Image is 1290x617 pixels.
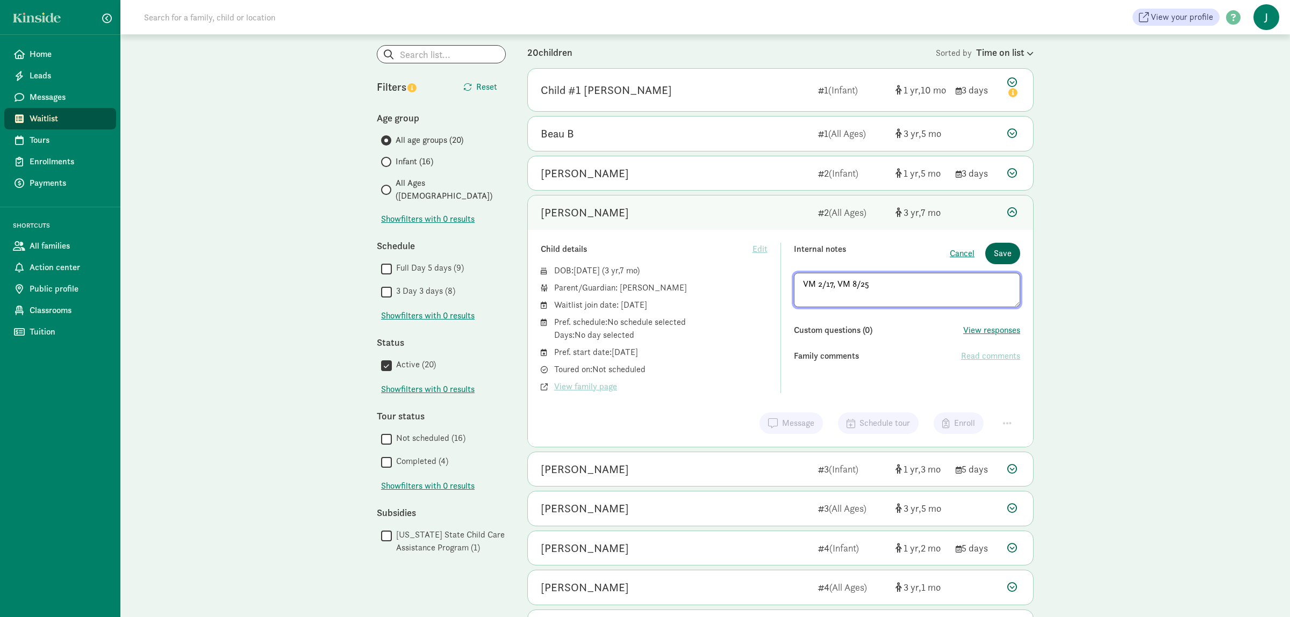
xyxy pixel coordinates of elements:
span: All families [30,239,107,252]
span: Leads [30,69,107,82]
div: Age group [377,111,506,125]
div: Toured on: Not scheduled [554,363,768,376]
div: 20 children [527,45,936,60]
div: Sorted by [936,45,1034,60]
span: 5 [921,502,941,514]
span: 1 [904,463,921,475]
a: View your profile [1133,9,1220,26]
div: Time on list [976,45,1034,60]
span: (Infant) [829,463,858,475]
div: DOB: ( ) [554,264,768,277]
span: Payments [30,177,107,190]
div: Attalie Kubat [541,204,629,221]
span: Waitlist [30,112,107,125]
span: Show filters with 0 results [381,383,475,396]
span: 1 [904,84,921,96]
button: Read comments [961,350,1020,362]
label: 3 Day 3 days (8) [392,285,455,297]
span: Public profile [30,282,107,295]
div: [object Object] [895,580,947,594]
button: Message [759,412,823,434]
label: Active (20) [392,358,436,371]
div: [object Object] [895,541,947,555]
span: 3 [904,502,921,514]
span: Infant (16) [396,155,433,168]
div: Tour status [377,409,506,423]
div: 1 [818,83,887,97]
div: Parent/Guardian: [PERSON_NAME] [554,281,768,294]
span: 1 [904,542,921,554]
button: Showfilters with 0 results [381,309,475,322]
span: 1 [904,167,921,179]
div: Tia Quill [541,579,629,596]
div: [object Object] [895,205,947,220]
label: Not scheduled (16) [392,432,465,445]
span: (All Ages) [829,206,866,219]
span: (All Ages) [829,581,867,593]
div: [object Object] [895,126,947,141]
button: Showfilters with 0 results [381,480,475,492]
span: 5 [921,127,941,140]
span: J [1253,4,1279,30]
a: Public profile [4,278,116,300]
button: Enroll [934,412,984,434]
span: (All Ages) [829,502,866,514]
div: David Mann [541,540,629,557]
button: View responses [963,324,1020,337]
span: Schedule tour [859,417,910,430]
span: 3 [904,206,921,219]
a: Tours [4,129,116,151]
span: (Infant) [829,542,859,554]
span: Classrooms [30,304,107,317]
input: Search for a family, child or location [138,6,439,28]
span: Messages [30,91,107,104]
span: Home [30,48,107,61]
button: Cancel [950,247,974,260]
span: 5 [921,167,941,179]
div: 4 [818,580,887,594]
button: Showfilters with 0 results [381,383,475,396]
div: [object Object] [895,462,947,476]
span: Message [782,417,814,430]
label: Full Day 5 days (9) [392,262,464,274]
div: 5 days [956,541,999,555]
span: Tuition [30,325,107,338]
a: Messages [4,86,116,108]
div: Pref. schedule: No schedule selected Days: No day selected [554,316,768,342]
span: Tours [30,134,107,147]
div: Child #1 Stewart [541,82,672,99]
div: Nesta Deyette [541,165,629,182]
div: 5 days [956,462,999,476]
div: Custom questions (0) [794,324,964,337]
div: 3 days [956,166,999,180]
span: (Infant) [829,167,858,179]
button: Showfilters with 0 results [381,213,475,226]
button: Reset [455,76,506,98]
div: [object Object] [895,166,947,180]
a: Enrollments [4,151,116,172]
div: Schedule [377,238,506,253]
span: 3 [904,581,921,593]
button: Save [985,243,1020,264]
iframe: Chat Widget [1236,565,1290,617]
label: [US_STATE] State Child Care Assistance Program (1) [392,528,506,554]
span: (Infant) [828,84,858,96]
div: [object Object] [895,83,947,97]
span: 1 [921,581,941,593]
div: Child details [541,243,752,256]
a: Waitlist [4,108,116,129]
span: Action center [30,261,107,274]
a: All families [4,235,116,257]
div: 4 [818,541,887,555]
span: Show filters with 0 results [381,309,475,322]
span: View family page [554,380,617,393]
div: Waitlist join date: [DATE] [554,299,768,311]
label: Completed (4) [392,455,448,468]
a: Tuition [4,321,116,343]
div: 3 days [956,83,999,97]
span: (All Ages) [828,127,866,140]
span: 3 [921,463,941,475]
